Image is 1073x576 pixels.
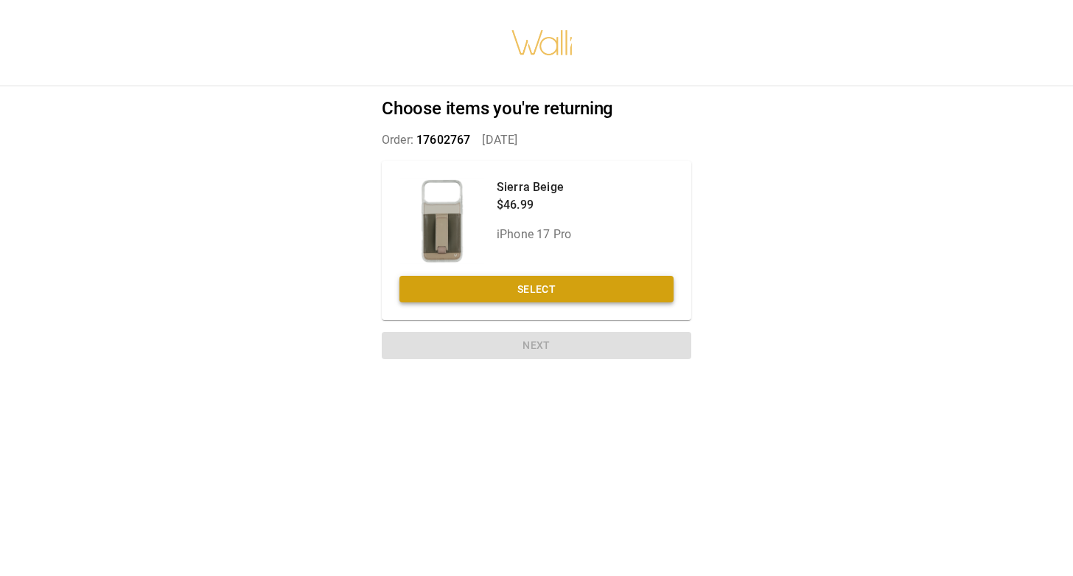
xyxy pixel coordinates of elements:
h2: Choose items you're returning [382,98,691,119]
button: Select [399,276,674,303]
p: Sierra Beige [497,178,571,196]
span: 17602767 [416,133,470,147]
p: iPhone 17 Pro [497,226,571,243]
p: Order: [DATE] [382,131,691,149]
p: $46.99 [497,196,571,214]
img: walli-inc.myshopify.com [511,11,574,74]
